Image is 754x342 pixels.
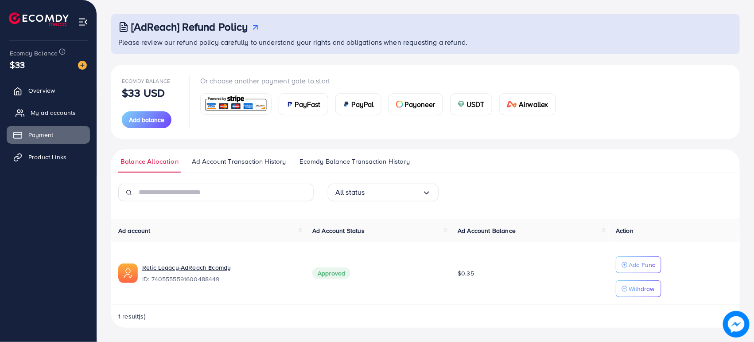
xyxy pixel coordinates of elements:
[10,58,25,71] span: $33
[458,269,474,278] span: $0.35
[31,108,76,117] span: My ad accounts
[629,283,654,294] p: Withdraw
[616,226,634,235] span: Action
[122,87,165,98] p: $33 USD
[78,61,87,70] img: image
[122,111,171,128] button: Add balance
[616,280,661,297] button: Withdraw
[28,130,53,139] span: Payment
[396,101,403,108] img: card
[10,49,58,58] span: Ecomdy Balance
[458,226,516,235] span: Ad Account Balance
[129,115,164,124] span: Add balance
[312,267,350,279] span: Approved
[7,148,90,166] a: Product Links
[328,184,439,201] div: Search for option
[120,157,179,166] span: Balance Allocation
[7,82,90,99] a: Overview
[299,157,410,166] span: Ecomdy Balance Transaction History
[142,275,298,283] span: ID: 7405555591600488449
[286,101,293,108] img: card
[450,93,492,115] a: cardUSDT
[365,185,422,199] input: Search for option
[458,101,465,108] img: card
[352,99,374,110] span: PayPal
[723,311,750,338] img: image
[28,86,55,95] span: Overview
[616,256,661,273] button: Add Fund
[499,93,556,115] a: cardAirwallex
[335,185,365,199] span: All status
[122,77,170,85] span: Ecomdy Balance
[200,75,563,86] p: Or choose another payment gate to start
[279,93,328,115] a: cardPayFast
[200,93,272,115] a: card
[7,104,90,122] a: My ad accounts
[28,153,66,161] span: Product Links
[312,226,365,235] span: Ad Account Status
[9,12,69,26] img: logo
[295,99,321,110] span: PayFast
[343,101,350,108] img: card
[131,20,248,33] h3: [AdReach] Refund Policy
[629,259,656,270] p: Add Fund
[118,312,146,321] span: 1 result(s)
[466,99,485,110] span: USDT
[142,263,298,283] div: <span class='underline'>Relic Legacy-AdReach Ecomdy</span></br>7405555591600488449
[118,37,735,47] p: Please review our refund policy carefully to understand your rights and obligations when requesti...
[142,263,231,272] a: Relic Legacy-AdReach Ecomdy
[78,17,88,27] img: menu
[405,99,435,110] span: Payoneer
[389,93,443,115] a: cardPayoneer
[7,126,90,144] a: Payment
[519,99,548,110] span: Airwallex
[203,94,268,114] img: card
[118,263,138,283] img: ic-ads-acc.e4c84228.svg
[192,157,286,166] span: Ad Account Transaction History
[507,101,517,108] img: card
[118,226,151,235] span: Ad account
[335,93,381,115] a: cardPayPal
